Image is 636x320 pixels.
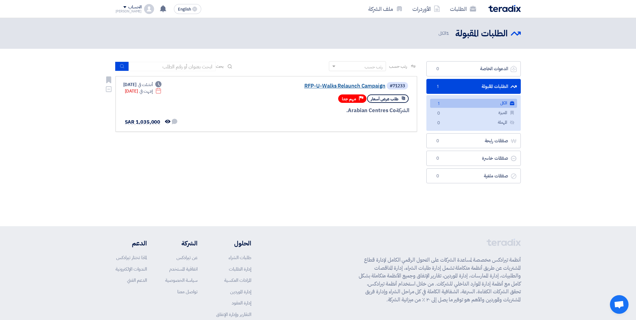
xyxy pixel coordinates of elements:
[178,7,191,11] span: English
[445,2,481,16] a: الطلبات
[216,239,251,248] li: الحلول
[610,295,629,314] div: Open chat
[260,107,409,115] div: Arabian Centres Co.
[435,101,443,107] span: 1
[430,118,517,127] a: المهملة
[359,256,521,304] p: أنظمة تيرادكس مخصصة لمساعدة الشركات على التحول الرقمي الكامل لإدارة قطاع المشتريات عن طريق أنظمة ...
[230,288,251,295] a: إدارة الموردين
[229,254,251,261] a: طلبات الشراء
[434,66,442,72] span: 0
[165,277,198,284] a: سياسة الخصوصية
[435,120,443,126] span: 0
[488,5,521,12] img: Teradix logo
[129,62,216,71] input: ابحث بعنوان أو رقم الطلب
[165,239,198,248] li: الشركة
[216,311,251,318] a: التقارير وإدارة الإنفاق
[430,99,517,108] a: الكل
[434,155,442,162] span: 0
[434,173,442,179] span: 0
[407,2,445,16] a: الأوردرات
[169,266,198,272] a: اتفاقية المستخدم
[434,84,442,90] span: 1
[224,277,251,284] a: المزادات العكسية
[232,299,251,306] a: إدارة العقود
[435,110,443,117] span: 0
[446,30,449,37] span: 1
[125,118,161,126] span: SAR 1,035,000
[389,63,407,70] span: رتب حسب
[116,10,142,13] div: [PERSON_NAME]
[371,96,398,102] span: طلب عرض أسعار
[138,81,153,88] span: أنشئت في
[342,96,356,102] span: مهم جدا
[390,84,405,88] div: #71233
[363,2,407,16] a: ملف الشركة
[116,266,147,272] a: الندوات الإلكترونية
[426,151,521,166] a: صفقات خاسرة0
[426,79,521,94] a: الطلبات المقبولة1
[426,133,521,149] a: صفقات رابحة0
[125,88,162,94] div: [DATE]
[261,83,385,89] a: RFP-U-Walks Relaunch Campaign
[177,288,198,295] a: تواصل معنا
[127,277,147,284] a: الدعم الفني
[365,64,383,70] div: رتب حسب
[128,5,142,10] div: الحساب
[229,266,251,272] a: إدارة الطلبات
[438,30,450,37] span: الكل
[174,4,201,14] button: English
[176,254,198,261] a: عن تيرادكس
[426,61,521,76] a: الدعوات الخاصة0
[139,88,153,94] span: إنتهت في
[116,254,147,261] a: لماذا تختار تيرادكس
[144,4,154,14] img: profile_test.png
[216,63,224,70] span: بحث
[434,138,442,144] span: 0
[430,108,517,117] a: المميزة
[396,107,409,114] span: الشركة
[455,28,508,40] h2: الطلبات المقبولة
[116,239,147,248] li: الدعم
[426,168,521,184] a: صفقات ملغية0
[123,81,162,88] div: [DATE]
